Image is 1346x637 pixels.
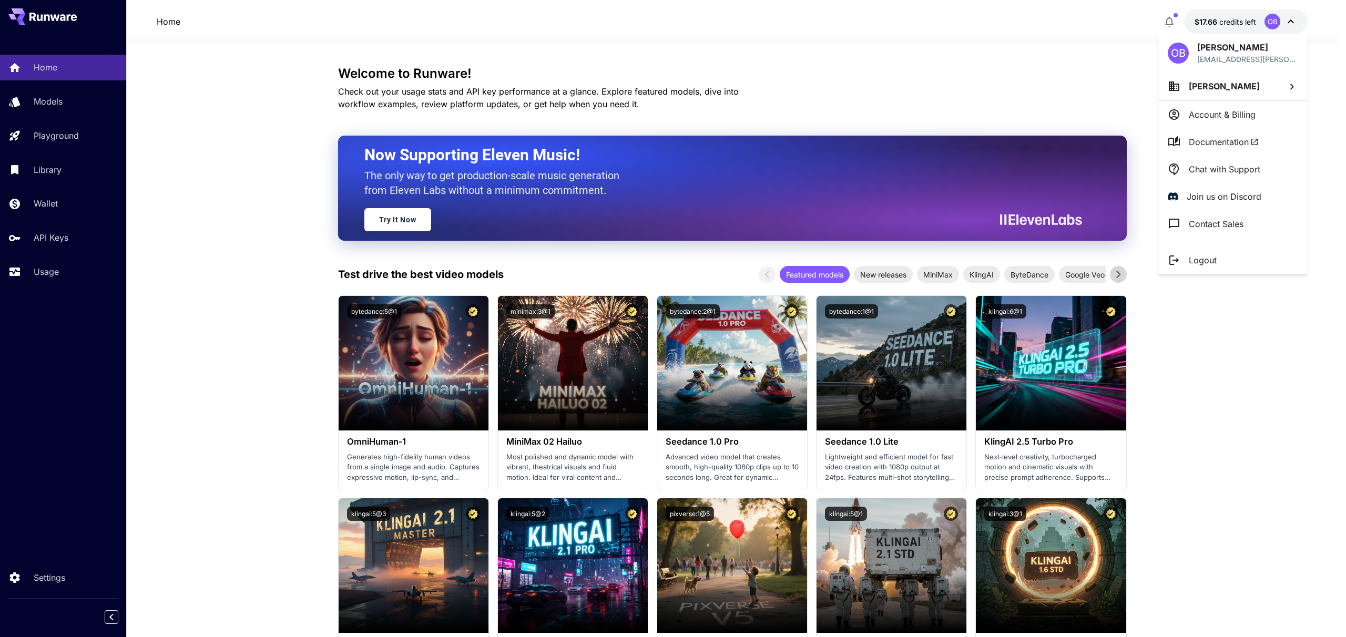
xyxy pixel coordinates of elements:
[1197,54,1298,65] div: sasha192.bunin@gmail.com
[1187,190,1261,203] p: Join us on Discord
[1189,136,1259,148] span: Documentation
[1189,254,1217,266] p: Logout
[1189,81,1260,91] span: [PERSON_NAME]
[1189,163,1260,176] p: Chat with Support
[1158,72,1308,100] button: [PERSON_NAME]
[1197,41,1298,54] p: [PERSON_NAME]
[1197,54,1298,65] p: [EMAIL_ADDRESS][PERSON_NAME][DOMAIN_NAME]
[1189,108,1256,121] p: Account & Billing
[1189,218,1243,230] p: Contact Sales
[1168,43,1189,64] div: OB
